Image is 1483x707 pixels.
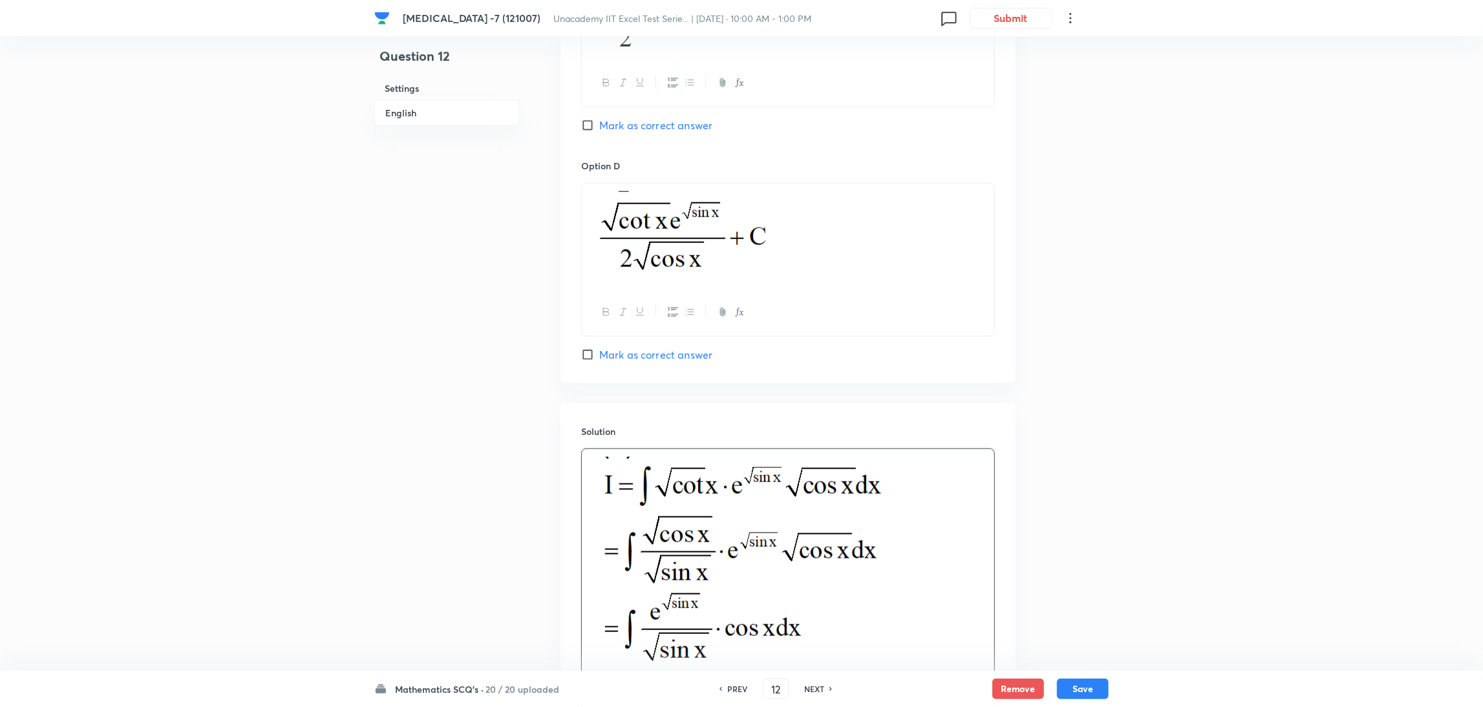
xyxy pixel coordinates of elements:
[374,100,519,125] h6: English
[970,8,1052,28] button: Submit
[374,10,390,26] img: Company Logo
[485,682,559,696] h6: 20 / 20 uploaded
[374,76,519,100] h6: Settings
[374,10,392,26] a: Company Logo
[581,159,995,173] h6: Option D
[804,683,824,695] h6: NEXT
[554,12,812,25] span: Unacademy IIT Excel Test Serie... | [DATE] · 10:00 AM - 1:00 PM
[599,347,712,363] span: Mark as correct answer
[992,679,1044,699] button: Remove
[1057,679,1109,699] button: Save
[403,11,541,25] span: [MEDICAL_DATA] -7 (121007)
[374,47,519,76] h4: Question 12
[599,118,712,133] span: Mark as correct answer
[395,682,484,696] h6: Mathematics SCQ's ·
[727,683,747,695] h6: PREV
[581,425,995,438] h6: Solution
[592,191,790,277] img: 28-08-25-07:16:46-AM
